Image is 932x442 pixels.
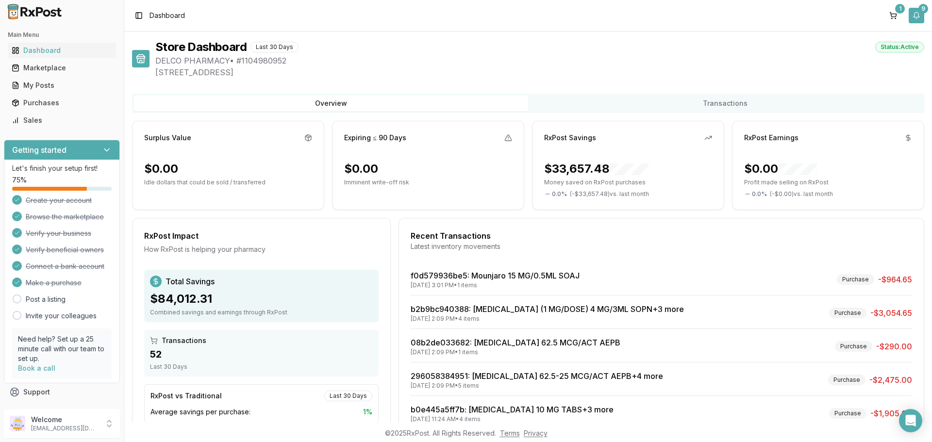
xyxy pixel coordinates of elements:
[155,55,924,66] span: DELCO PHARMACY • # 1104980952
[744,179,912,186] p: Profit made selling on RxPost
[23,405,56,414] span: Feedback
[4,95,120,111] button: Purchases
[411,230,912,242] div: Recent Transactions
[8,59,116,77] a: Marketplace
[26,262,104,271] span: Connect a bank account
[411,304,684,314] a: b2b9bc940388: [MEDICAL_DATA] (1 MG/DOSE) 4 MG/3ML SOPN+3 more
[4,78,120,93] button: My Posts
[544,179,712,186] p: Money saved on RxPost purchases
[344,179,512,186] p: Imminent write-off risk
[144,230,379,242] div: RxPost Impact
[26,311,97,321] a: Invite your colleagues
[4,4,66,19] img: RxPost Logo
[12,144,67,156] h3: Getting started
[411,405,614,414] a: b0e445a5ff7b: [MEDICAL_DATA] 10 MG TABS+3 more
[26,278,82,288] span: Make a purchase
[770,190,833,198] span: ( - $0.00 ) vs. last month
[155,66,924,78] span: [STREET_ADDRESS]
[150,11,185,20] span: Dashboard
[752,190,767,198] span: 0.0 %
[150,391,222,401] div: RxPost vs Traditional
[4,383,120,401] button: Support
[12,98,112,108] div: Purchases
[344,161,378,177] div: $0.00
[500,429,520,437] a: Terms
[26,229,91,238] span: Verify your business
[31,415,99,425] p: Welcome
[8,112,116,129] a: Sales
[12,164,112,173] p: Let's finish your setup first!
[552,190,567,198] span: 0.0 %
[162,336,206,345] span: Transactions
[10,416,25,431] img: User avatar
[876,341,912,352] span: -$290.00
[12,115,112,125] div: Sales
[18,364,55,372] a: Book a call
[744,133,799,143] div: RxPost Earnings
[885,8,901,23] button: 1
[144,245,379,254] div: How RxPost is helping your pharmacy
[744,161,817,177] div: $0.00
[909,8,924,23] button: 9
[411,271,580,280] a: f0d579936be5: Mounjaro 15 MG/0.5ML SOAJ
[411,315,684,323] div: [DATE] 2:09 PM • 4 items
[26,245,104,255] span: Verify beneficial owners
[8,31,116,39] h2: Main Menu
[8,94,116,112] a: Purchases
[324,391,372,401] div: Last 30 Days
[250,42,299,52] div: Last 30 Days
[31,425,99,432] p: [EMAIL_ADDRESS][DOMAIN_NAME]
[144,179,312,186] p: Idle dollars that could be sold / transferred
[150,11,185,20] nav: breadcrumb
[411,382,663,390] div: [DATE] 2:09 PM • 5 items
[828,375,865,385] div: Purchase
[150,363,373,371] div: Last 30 Days
[150,407,250,417] span: Average savings per purchase:
[18,334,106,363] p: Need help? Set up a 25 minute call with our team to set up.
[363,407,372,417] span: 1 %
[26,196,92,205] span: Create your account
[12,175,27,185] span: 75 %
[8,42,116,59] a: Dashboard
[544,161,649,177] div: $33,657.48
[835,341,872,352] div: Purchase
[344,133,406,143] div: Expiring ≤ 90 Days
[829,308,866,318] div: Purchase
[8,77,116,94] a: My Posts
[899,409,922,432] div: Open Intercom Messenger
[4,113,120,128] button: Sales
[144,133,191,143] div: Surplus Value
[895,4,905,14] div: 1
[837,274,874,285] div: Purchase
[524,429,548,437] a: Privacy
[870,307,912,319] span: -$3,054.65
[12,63,112,73] div: Marketplace
[829,408,866,419] div: Purchase
[150,347,373,361] div: 52
[570,190,649,198] span: ( - $33,657.48 ) vs. last month
[12,81,112,90] div: My Posts
[411,281,580,289] div: [DATE] 3:01 PM • 1 items
[26,295,66,304] a: Post a listing
[150,309,373,316] div: Combined savings and earnings through RxPost
[150,291,373,307] div: $84,012.31
[144,161,178,177] div: $0.00
[12,46,112,55] div: Dashboard
[4,43,120,58] button: Dashboard
[878,274,912,285] span: -$964.65
[155,39,247,55] h1: Store Dashboard
[918,4,928,14] div: 9
[544,133,596,143] div: RxPost Savings
[528,96,922,111] button: Transactions
[870,408,912,419] span: -$1,905.00
[411,348,620,356] div: [DATE] 2:09 PM • 1 items
[875,42,924,52] div: Status: Active
[411,371,663,381] a: 296058384951: [MEDICAL_DATA] 62.5-25 MCG/ACT AEPB+4 more
[411,338,620,347] a: 08b2de033682: [MEDICAL_DATA] 62.5 MCG/ACT AEPB
[869,374,912,386] span: -$2,475.00
[411,415,614,423] div: [DATE] 11:24 AM • 4 items
[166,276,215,287] span: Total Savings
[4,60,120,76] button: Marketplace
[411,242,912,251] div: Latest inventory movements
